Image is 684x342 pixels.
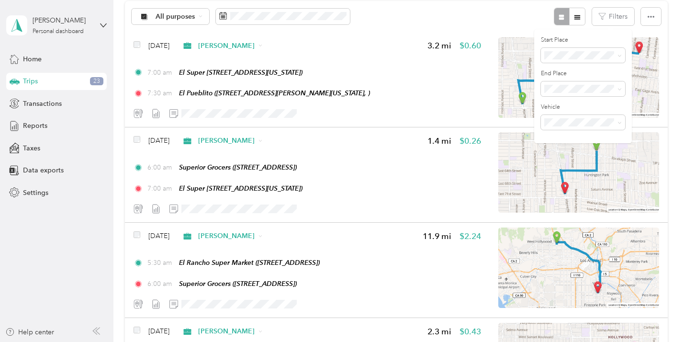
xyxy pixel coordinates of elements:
[179,89,370,97] span: El Pueblito ([STREET_ADDRESS][PERSON_NAME][US_STATE], )
[23,121,47,131] span: Reports
[33,15,92,25] div: [PERSON_NAME]
[460,40,481,52] span: $0.60
[541,69,625,78] label: End Place
[156,13,195,20] span: All purposes
[147,279,175,289] span: 6:00 am
[148,326,169,336] span: [DATE]
[147,258,175,268] span: 5:30 am
[179,68,303,76] span: El Super [STREET_ADDRESS][US_STATE])
[198,326,255,336] span: [PERSON_NAME]
[147,68,175,78] span: 7:00 am
[630,288,684,342] iframe: Everlance-gr Chat Button Frame
[179,184,303,192] span: El Super [STREET_ADDRESS][US_STATE])
[179,163,297,171] span: Superior Grocers ([STREET_ADDRESS])
[427,40,451,52] span: 3.2 mi
[147,183,175,194] span: 7:00 am
[23,165,64,175] span: Data exports
[460,326,481,338] span: $0.43
[23,54,42,64] span: Home
[198,231,255,241] span: [PERSON_NAME]
[23,188,48,198] span: Settings
[198,41,255,51] span: [PERSON_NAME]
[148,231,169,241] span: [DATE]
[90,77,103,86] span: 23
[498,37,659,118] img: minimap
[23,76,38,86] span: Trips
[460,230,481,242] span: $2.24
[179,259,320,266] span: El Rancho Super Market ([STREET_ADDRESS])
[423,230,451,242] span: 11.9 mi
[23,99,62,109] span: Transactions
[148,41,169,51] span: [DATE]
[427,326,451,338] span: 2.3 mi
[148,136,169,146] span: [DATE]
[541,36,625,45] label: Start Place
[592,8,634,25] button: Filters
[460,135,481,147] span: $0.26
[541,103,625,112] label: Vehicle
[498,132,659,213] img: minimap
[5,327,54,337] button: Help center
[427,135,451,147] span: 1.4 mi
[147,88,175,98] span: 7:30 am
[179,280,297,287] span: Superior Grocers ([STREET_ADDRESS])
[23,143,40,153] span: Taxes
[33,29,84,34] div: Personal dashboard
[498,228,659,308] img: minimap
[147,162,175,172] span: 6:00 am
[198,136,255,146] span: [PERSON_NAME]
